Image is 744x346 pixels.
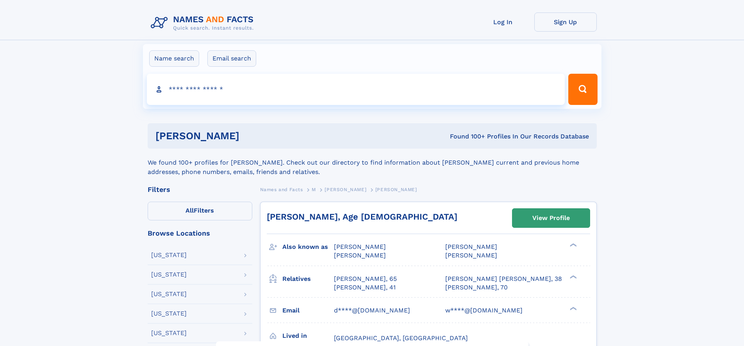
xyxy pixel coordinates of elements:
a: View Profile [512,209,590,227]
h3: Also known as [282,240,334,254]
a: [PERSON_NAME], 65 [334,275,397,283]
span: [PERSON_NAME] [325,187,366,192]
a: Names and Facts [260,185,303,194]
div: [US_STATE] [151,311,187,317]
a: [PERSON_NAME], Age [DEMOGRAPHIC_DATA] [267,212,457,222]
div: [US_STATE] [151,330,187,336]
div: Browse Locations [148,230,252,237]
label: Email search [207,50,256,67]
span: [PERSON_NAME] [334,243,386,250]
a: [PERSON_NAME] [325,185,366,194]
div: [US_STATE] [151,291,187,297]
div: View Profile [532,209,570,227]
div: ❯ [568,306,577,311]
div: ❯ [568,243,577,248]
span: [PERSON_NAME] [445,243,497,250]
img: Logo Names and Facts [148,12,260,34]
a: Log In [472,12,534,32]
a: [PERSON_NAME] [PERSON_NAME], 38 [445,275,562,283]
a: [PERSON_NAME], 70 [445,283,508,292]
div: [US_STATE] [151,271,187,278]
span: [PERSON_NAME] [375,187,417,192]
h3: Email [282,304,334,317]
a: M [312,185,316,194]
span: All [186,207,194,214]
input: search input [147,74,565,105]
button: Search Button [568,74,597,105]
div: [US_STATE] [151,252,187,258]
div: We found 100+ profiles for [PERSON_NAME]. Check out our directory to find information about [PERS... [148,149,597,177]
label: Filters [148,202,252,220]
a: [PERSON_NAME], 41 [334,283,396,292]
span: [GEOGRAPHIC_DATA], [GEOGRAPHIC_DATA] [334,334,468,342]
span: [PERSON_NAME] [445,252,497,259]
span: M [312,187,316,192]
div: Filters [148,186,252,193]
h3: Relatives [282,272,334,286]
a: Sign Up [534,12,597,32]
h3: Lived in [282,329,334,342]
span: [PERSON_NAME] [334,252,386,259]
label: Name search [149,50,199,67]
h1: [PERSON_NAME] [155,131,345,141]
div: ❯ [568,274,577,279]
div: Found 100+ Profiles In Our Records Database [344,132,589,141]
